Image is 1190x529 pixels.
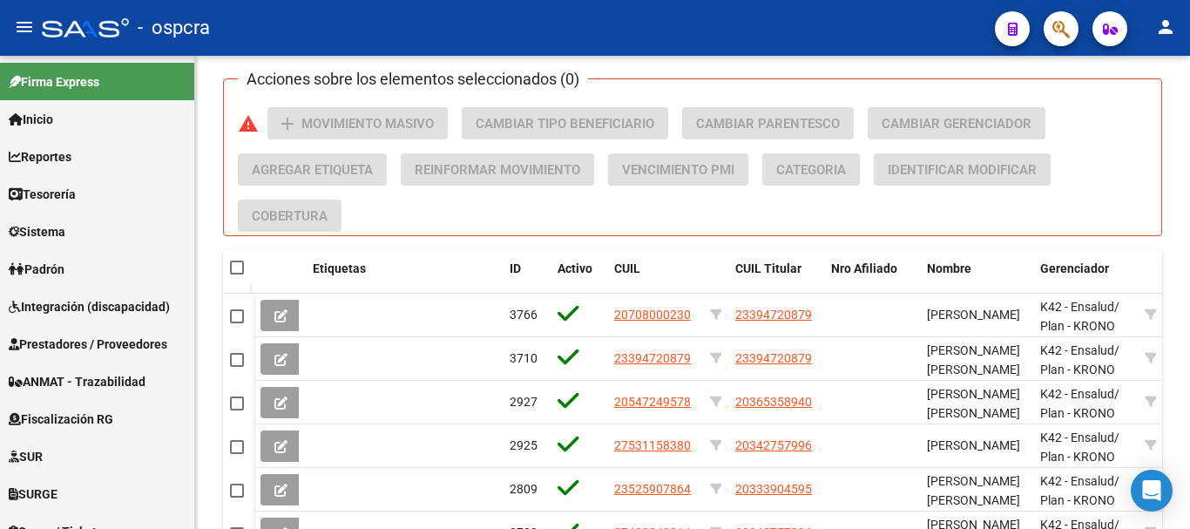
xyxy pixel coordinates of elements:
[14,17,35,37] mat-icon: menu
[1040,300,1114,314] span: K42 - Ensalud
[882,116,1031,132] span: Cambiar Gerenciador
[238,67,588,92] h3: Acciones sobre los elementos seleccionados (0)
[9,297,170,316] span: Integración (discapacidad)
[476,116,654,132] span: Cambiar Tipo Beneficiario
[238,200,341,232] button: Cobertura
[9,147,71,166] span: Reportes
[888,162,1037,178] span: Identificar Modificar
[1040,387,1119,441] span: / Plan - KRONO PLUS
[9,447,43,466] span: SUR
[614,482,691,496] span: 23525907864
[735,261,801,275] span: CUIL Titular
[1040,474,1119,528] span: / Plan - KRONO PLUS
[1040,431,1114,444] span: K42 - Ensalud
[927,438,1020,452] span: [PERSON_NAME]
[9,185,76,204] span: Tesorería
[510,351,538,365] span: 3710
[614,308,691,322] span: 20708000230
[415,162,580,178] span: Reinformar Movimiento
[776,162,846,178] span: Categoria
[1040,431,1119,485] span: / Plan - KRONO PLUS
[510,308,538,322] span: 3766
[824,250,920,308] datatable-header-cell: Nro Afiliado
[1040,474,1114,488] span: K42 - Ensalud
[558,261,592,275] span: Activo
[306,250,503,308] datatable-header-cell: Etiquetas
[762,153,860,186] button: Categoria
[614,261,640,275] span: CUIL
[1033,250,1138,308] datatable-header-cell: Gerenciador
[831,261,897,275] span: Nro Afiliado
[510,438,538,452] span: 2925
[238,153,387,186] button: Agregar Etiqueta
[9,485,57,504] span: SURGE
[252,208,328,224] span: Cobertura
[238,113,259,134] mat-icon: warning
[1131,470,1173,512] div: Open Intercom Messenger
[622,162,734,178] span: Vencimiento PMI
[1155,17,1176,37] mat-icon: person
[462,107,668,139] button: Cambiar Tipo Beneficiario
[927,474,1020,528] span: [PERSON_NAME] [PERSON_NAME] NAHIAR
[696,116,840,132] span: Cambiar Parentesco
[9,335,167,354] span: Prestadores / Proveedores
[301,116,434,132] span: Movimiento Masivo
[1040,343,1114,357] span: K42 - Ensalud
[927,387,1020,421] span: [PERSON_NAME] [PERSON_NAME]
[614,395,691,409] span: 20547249578
[9,110,53,129] span: Inicio
[868,107,1045,139] button: Cambiar Gerenciador
[313,261,366,275] span: Etiquetas
[874,153,1051,186] button: Identificar Modificar
[9,260,64,279] span: Padrón
[510,395,538,409] span: 2927
[138,9,210,47] span: - ospcra
[9,410,113,429] span: Fiscalización RG
[614,351,691,365] span: 23394720879
[728,250,824,308] datatable-header-cell: CUIL Titular
[927,261,971,275] span: Nombre
[608,153,748,186] button: Vencimiento PMI
[1040,261,1109,275] span: Gerenciador
[920,250,1033,308] datatable-header-cell: Nombre
[9,372,145,391] span: ANMAT - Trazabilidad
[401,153,594,186] button: Reinformar Movimiento
[267,107,448,139] button: Movimiento Masivo
[927,343,1020,377] span: [PERSON_NAME] [PERSON_NAME]
[735,351,812,365] span: 23394720879
[1040,343,1119,397] span: / Plan - KRONO PLUS
[735,395,812,409] span: 20365358940
[510,261,521,275] span: ID
[9,72,99,92] span: Firma Express
[277,113,298,134] mat-icon: add
[510,482,538,496] span: 2809
[614,438,691,452] span: 27531158380
[735,308,812,322] span: 23394720879
[1040,387,1114,401] span: K42 - Ensalud
[1040,300,1119,354] span: / Plan - KRONO PLUS
[735,482,812,496] span: 20333904595
[9,222,65,241] span: Sistema
[551,250,607,308] datatable-header-cell: Activo
[252,162,373,178] span: Agregar Etiqueta
[607,250,703,308] datatable-header-cell: CUIL
[682,107,854,139] button: Cambiar Parentesco
[503,250,551,308] datatable-header-cell: ID
[927,308,1020,322] span: [PERSON_NAME]
[735,438,812,452] span: 20342757996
